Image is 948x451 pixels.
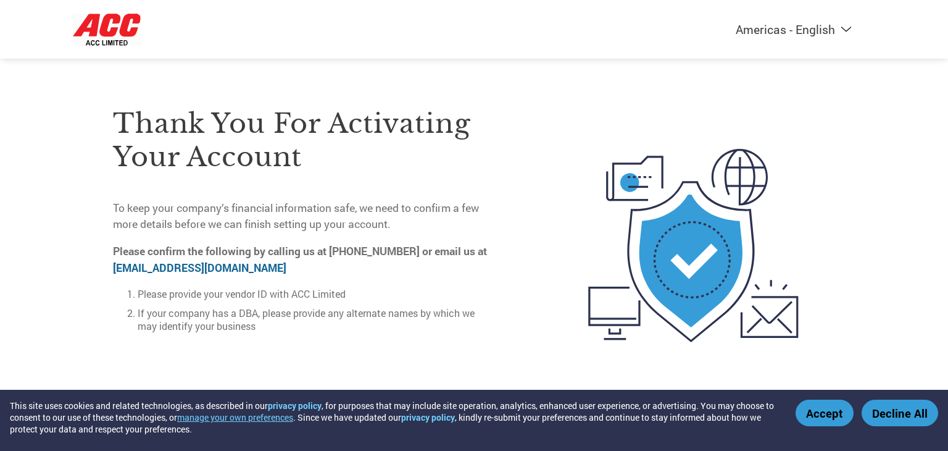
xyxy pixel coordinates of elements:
[113,244,487,274] strong: Please confirm the following by calling us at [PHONE_NUMBER] or email us at
[113,261,286,275] a: [EMAIL_ADDRESS][DOMAIN_NAME]
[138,287,496,300] li: Please provide your vendor ID with ACC Limited
[10,400,778,435] div: This site uses cookies and related technologies, as described in our , for purposes that may incl...
[268,400,322,411] a: privacy policy
[113,107,496,174] h3: Thank you for activating your account
[73,12,141,46] img: ACC Limited
[138,306,496,332] li: If your company has a DBA, please provide any alternate names by which we may identify your business
[566,80,821,411] img: activated
[177,411,293,423] button: manage your own preferences
[796,400,854,426] button: Accept
[401,411,455,423] a: privacy policy
[113,200,496,233] p: To keep your company’s financial information safe, we need to confirm a few more details before w...
[862,400,938,426] button: Decline All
